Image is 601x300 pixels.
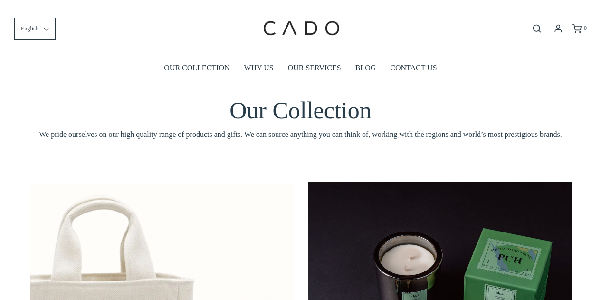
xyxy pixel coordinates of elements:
span: We pride ourselves on our high quality range of products and gifts. We can source anything you ca... [30,128,572,141]
a: OUR SERVICES [288,57,341,79]
a: 0 [571,24,587,33]
span: 0 [584,25,587,31]
span: English [21,24,38,33]
span: Our Collection [229,97,372,124]
button: Open search bar [528,23,545,34]
a: CONTACT US [390,57,437,79]
button: English [14,18,56,40]
a: OUR COLLECTION [164,57,229,79]
img: cadogifting [260,7,341,50]
a: BLOG [355,57,376,79]
a: WHY US [244,57,274,79]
